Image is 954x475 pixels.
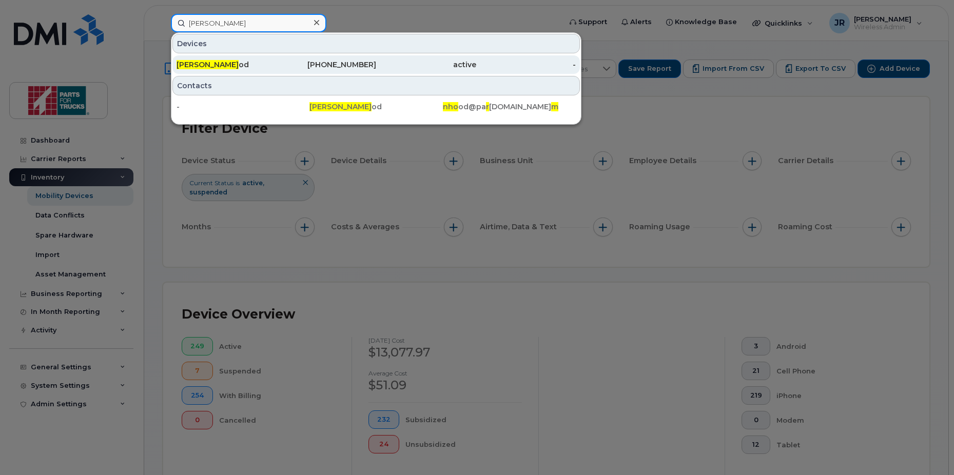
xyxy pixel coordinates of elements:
div: Contacts [172,76,580,95]
div: Devices [172,34,580,53]
span: nho [443,102,458,111]
div: od [177,60,277,70]
div: [PHONE_NUMBER] [277,60,377,70]
span: [PERSON_NAME] [309,102,372,111]
span: m [551,102,558,111]
div: - [476,60,576,70]
span: r [486,102,489,111]
a: [PERSON_NAME]od[PHONE_NUMBER]active- [172,55,580,74]
a: -[PERSON_NAME]odnhood@par[DOMAIN_NAME]m [172,97,580,116]
span: [PERSON_NAME] [177,60,239,69]
div: active [376,60,476,70]
div: od [309,102,442,112]
div: - [177,102,309,112]
div: od@pa [DOMAIN_NAME] [443,102,576,112]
